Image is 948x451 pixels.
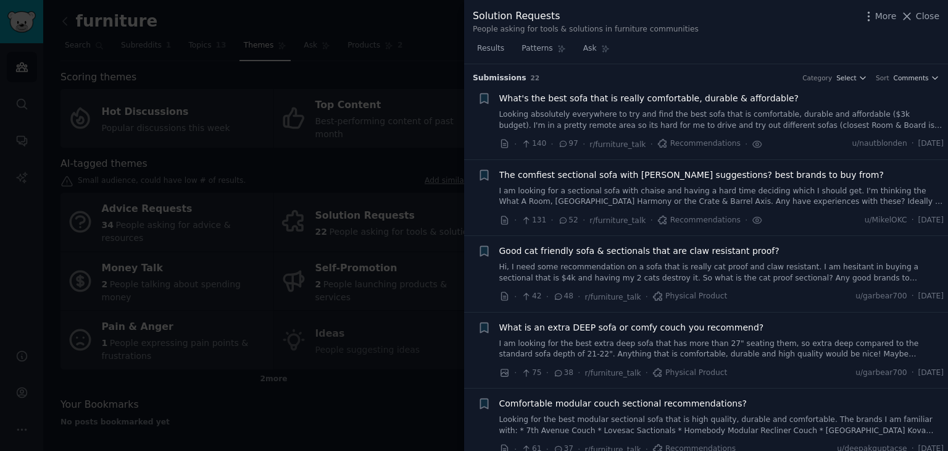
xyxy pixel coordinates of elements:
[900,10,939,23] button: Close
[918,368,944,379] span: [DATE]
[499,109,944,131] a: Looking absolutely everywhere to try and find the best sofa that is comfortable, durable and affo...
[912,215,914,226] span: ·
[578,290,580,303] span: ·
[546,366,549,379] span: ·
[499,169,884,182] a: The comfiest sectional sofa with [PERSON_NAME] suggestions? best brands to buy from?
[579,39,614,64] a: Ask
[514,214,517,227] span: ·
[514,290,517,303] span: ·
[521,138,546,150] span: 140
[585,293,641,301] span: r/furniture_talk
[531,74,540,82] span: 22
[522,43,552,54] span: Patterns
[836,74,856,82] span: Select
[514,138,517,151] span: ·
[855,291,907,302] span: u/garbear700
[855,368,907,379] span: u/garbear700
[918,138,944,150] span: [DATE]
[589,216,646,225] span: r/furniture_talk
[650,214,652,227] span: ·
[499,339,944,360] a: I am looking for the best extra deep sofa that has more than 27" seating them, so extra deep comp...
[578,366,580,379] span: ·
[521,368,541,379] span: 75
[657,215,741,226] span: Recommendations
[473,73,526,84] span: Submission s
[745,138,747,151] span: ·
[894,74,939,82] button: Comments
[589,140,646,149] span: r/furniture_talk
[473,39,509,64] a: Results
[585,369,641,377] span: r/furniture_talk
[912,138,914,150] span: ·
[657,138,741,150] span: Recommendations
[652,368,727,379] span: Physical Product
[521,215,546,226] span: 131
[517,39,570,64] a: Patterns
[876,74,889,82] div: Sort
[473,24,699,35] div: People asking for tools & solutions in furniture communities
[546,290,549,303] span: ·
[650,138,652,151] span: ·
[583,43,597,54] span: Ask
[918,291,944,302] span: [DATE]
[499,321,764,334] a: What is an extra DEEP sofa or comfy couch you recommend?
[852,138,907,150] span: u/nautblonden
[499,397,747,410] a: Comfortable modular couch sectional recommendations?
[499,186,944,208] a: I am looking for a sectional sofa with chaise and having a hard time deciding which I should get....
[583,214,585,227] span: ·
[551,214,553,227] span: ·
[473,9,699,24] div: Solution Requests
[875,10,897,23] span: More
[894,74,929,82] span: Comments
[745,214,747,227] span: ·
[865,215,907,226] span: u/MikelOKC
[477,43,504,54] span: Results
[652,291,727,302] span: Physical Product
[553,368,573,379] span: 38
[862,10,897,23] button: More
[553,291,573,302] span: 48
[583,138,585,151] span: ·
[499,262,944,284] a: Hi, I need some recommendation on a sofa that is really cat proof and claw resistant. I am hesita...
[916,10,939,23] span: Close
[551,138,553,151] span: ·
[558,138,578,150] span: 97
[646,366,648,379] span: ·
[912,291,914,302] span: ·
[836,74,867,82] button: Select
[499,92,799,105] a: What's the best sofa that is really comfortable, durable & affordable?
[918,215,944,226] span: [DATE]
[514,366,517,379] span: ·
[499,415,944,436] a: Looking for the best modular sectional sofa that is high quality, durable and comfortable. The br...
[912,368,914,379] span: ·
[558,215,578,226] span: 52
[646,290,648,303] span: ·
[499,245,780,258] a: Good cat friendly sofa & sectionals that are claw resistant proof?
[521,291,541,302] span: 42
[802,74,832,82] div: Category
